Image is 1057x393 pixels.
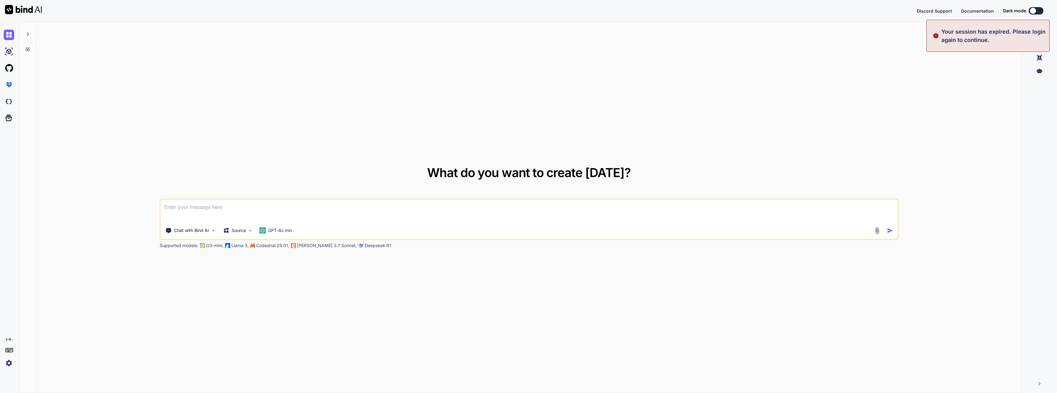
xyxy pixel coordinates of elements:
img: githubLight [4,63,14,73]
p: Chat with Bind AI [174,227,209,234]
img: Mistral-AI [251,243,255,248]
p: Deepseek R1 [365,242,391,249]
p: Supported models: [160,242,198,249]
span: What do you want to create [DATE]? [427,165,631,180]
p: O3-mini, [206,242,223,249]
img: attachment [874,227,881,234]
button: Documentation [961,8,994,14]
p: Codestral 25.01, [256,242,289,249]
img: settings [4,358,14,368]
img: GPT-4 [200,243,205,248]
p: Source [232,227,246,234]
img: icon [887,227,893,234]
img: chat [4,30,14,40]
img: darkCloudIdeIcon [4,96,14,107]
img: premium [4,80,14,90]
img: Bind AI [5,5,42,14]
img: claude [359,243,364,248]
img: GPT-4o mini [259,227,266,234]
img: alert [933,27,939,44]
img: Pick Models [248,228,253,233]
p: [PERSON_NAME] 3.7 Sonnet, [297,242,357,249]
img: Pick Tools [211,228,216,233]
p: Llama 3, [231,242,249,249]
img: Llama2 [225,243,230,248]
img: ai-studio [4,46,14,57]
p: Your session has expired. Please login again to continue. [941,27,1046,44]
p: GPT-4o min.. [268,227,294,234]
img: claude [291,243,296,248]
button: Discord Support [917,8,952,14]
span: Dark mode [1003,8,1026,14]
